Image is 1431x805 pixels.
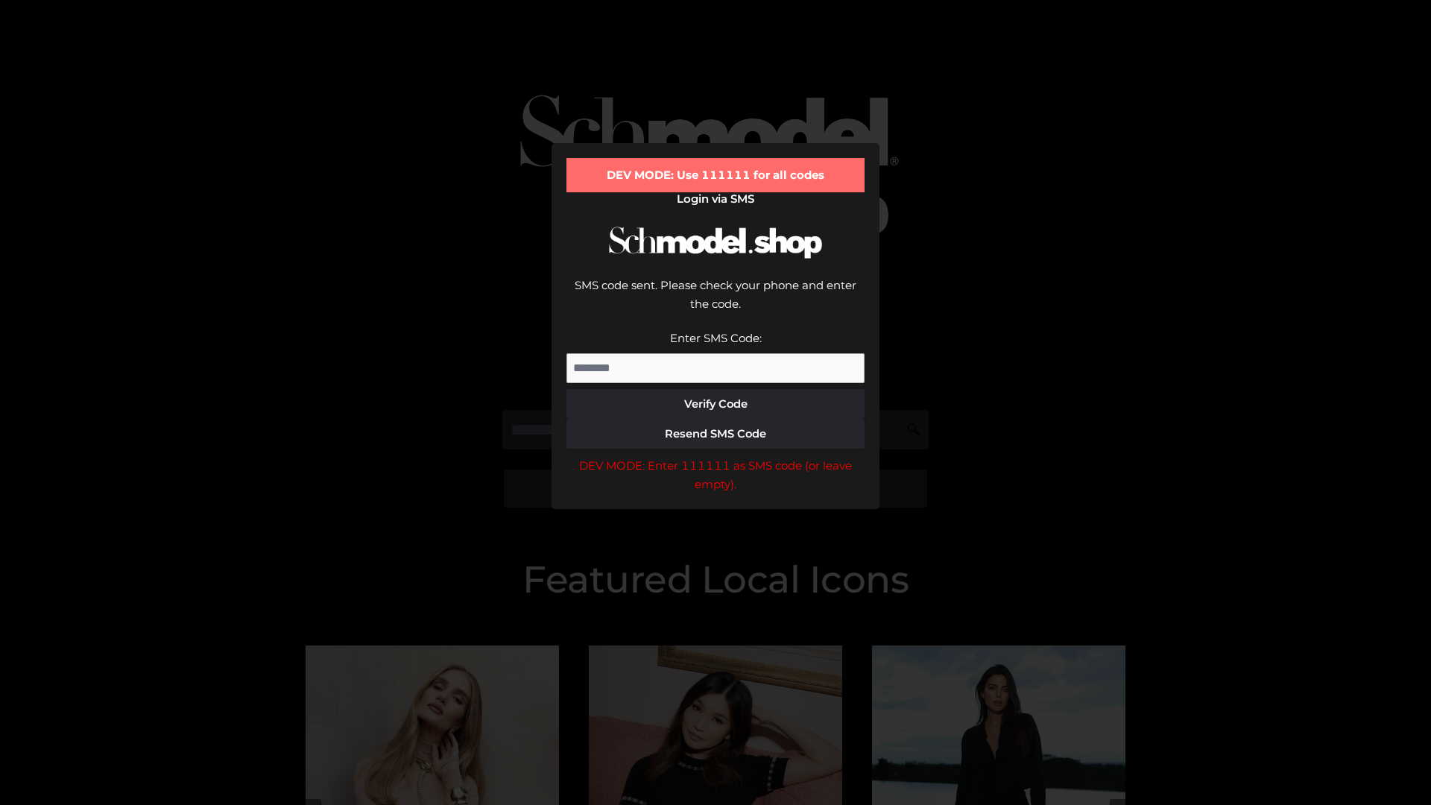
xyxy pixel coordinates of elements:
[566,192,865,206] h2: Login via SMS
[566,158,865,192] div: DEV MODE: Use 111111 for all codes
[604,213,827,272] img: Schmodel Logo
[566,389,865,419] button: Verify Code
[566,276,865,329] div: SMS code sent. Please check your phone and enter the code.
[670,331,762,345] label: Enter SMS Code:
[566,419,865,449] button: Resend SMS Code
[566,456,865,494] div: DEV MODE: Enter 111111 as SMS code (or leave empty).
